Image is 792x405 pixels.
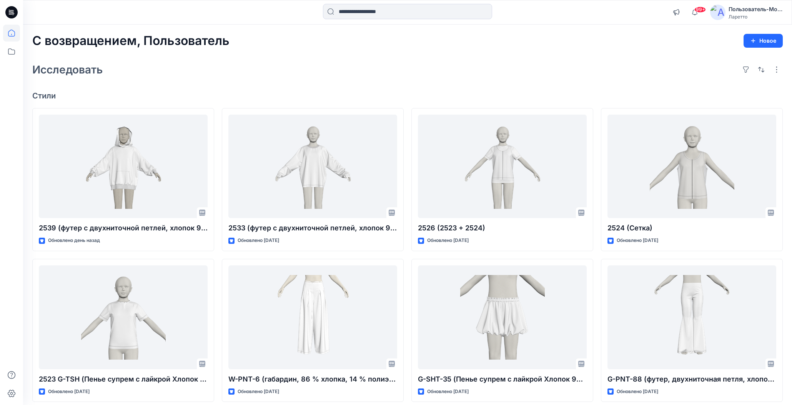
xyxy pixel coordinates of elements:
ya-tr-span: Исследовать [32,63,103,76]
ya-tr-span: 2524 (Сетка) [607,224,652,232]
ya-tr-span: С возвращением, Пользователь [32,33,230,48]
p: Обновлено [DATE] [617,237,658,245]
span: 99+ [694,7,706,13]
ya-tr-span: Обновлено [DATE] [48,388,90,394]
ya-tr-span: Обновлено день назад [48,237,100,243]
a: 2524 (Сетка) [607,115,776,218]
a: 2539 (футер с двухниточной петлей, хлопок 92 %, эластан 8 %) [39,115,208,218]
p: 2539 (футер с двухниточной петлей, хлопок 92 %, эластан 8 %) [39,223,208,233]
ya-tr-span: G-SHT-35 (Пенье супрем с лайкрой Хлопок 95 % эластан 5 %) [418,375,637,383]
img: аватар [710,5,725,20]
ya-tr-span: Обновлено [DATE] [238,388,279,394]
a: 2533 (футер с двухниточной петлей, хлопок 92 %, эластан 8 %) [228,115,397,218]
a: W-PNT-6 (габардин, 86 % хлопка, 14 % полиэстера) [228,265,397,369]
a: 2523 G-TSH (Пенье супрем с лайкрой Хлопок 95 % эластан 5 %) [39,265,208,369]
a: 2526 (2523 + 2524) [418,115,587,218]
ya-tr-span: W-PNT-6 (габардин, 86 % хлопка, 14 % полиэстера) [228,375,411,383]
a: G-PNT-88 (футер, двухниточная петля, хлопок 95 %, эластан 5 %) [607,265,776,369]
p: 2526 (2523 + 2524) [418,223,587,233]
p: 2523 G-TSH (Пенье супрем с лайкрой Хлопок 95 % эластан 5 %) [39,374,208,385]
p: Обновлено [DATE] [427,237,469,245]
ya-tr-span: Обновлено [DATE] [427,388,469,394]
ya-tr-span: Обновлено [DATE] [617,388,658,394]
p: 2533 (футер с двухниточной петлей, хлопок 92 %, эластан 8 %) [228,223,397,233]
ya-tr-span: Обновлено [DATE] [238,237,279,243]
button: Новое [744,34,783,48]
a: G-SHT-35 (Пенье супрем с лайкрой Хлопок 95 % эластан 5 %) [418,265,587,369]
ya-tr-span: Стили [32,91,56,100]
ya-tr-span: Ларетто [729,14,747,20]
